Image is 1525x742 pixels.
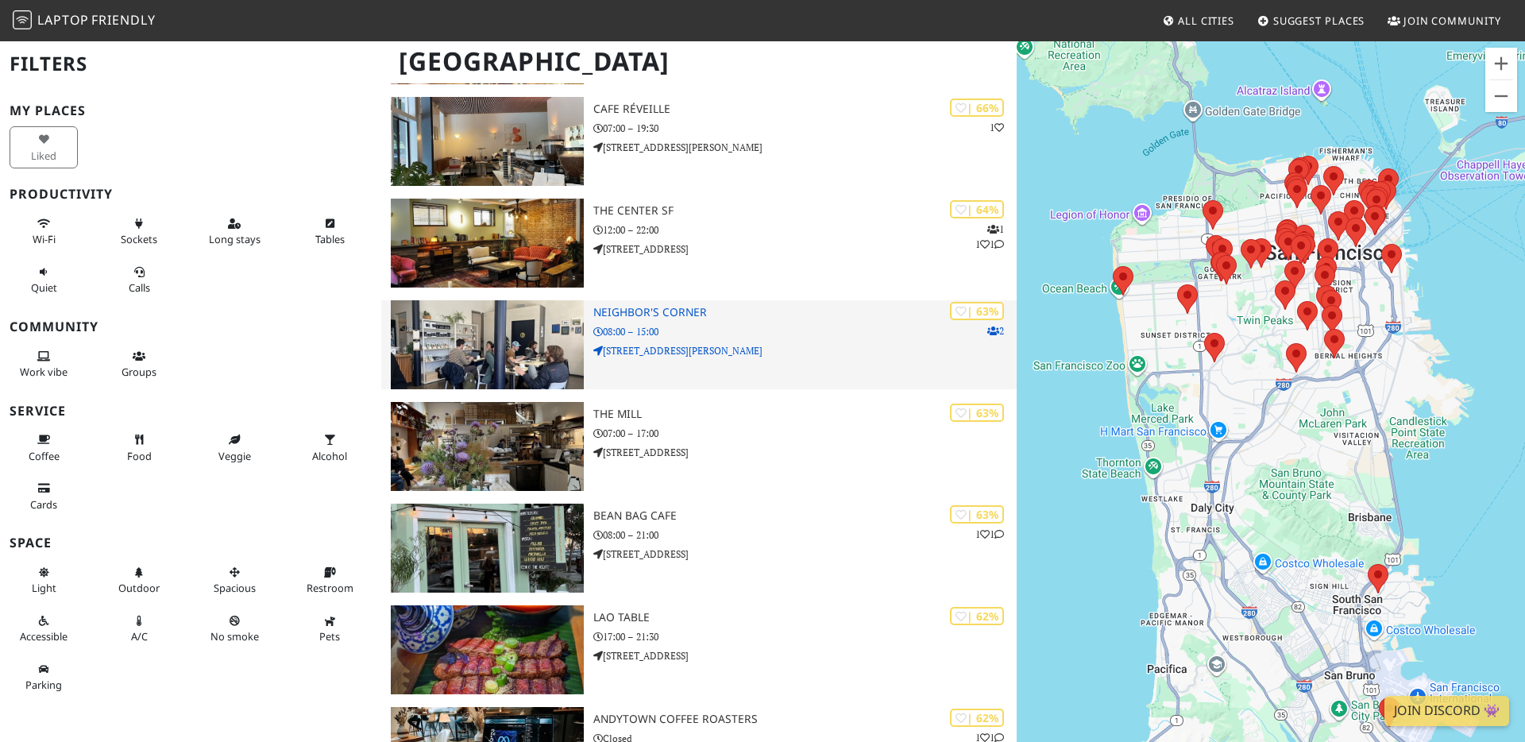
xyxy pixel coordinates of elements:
span: Group tables [122,365,156,379]
h3: Community [10,319,372,334]
div: | 66% [950,99,1004,117]
button: Tables [295,211,364,253]
a: Join Community [1381,6,1508,35]
p: [STREET_ADDRESS] [593,445,1017,460]
h3: Productivity [10,187,372,202]
button: Outdoor [105,559,173,601]
button: No smoke [200,608,268,650]
a: Lao Table | 62% Lao Table 17:00 – 21:30 [STREET_ADDRESS] [381,605,1017,694]
span: Outdoor area [118,581,160,595]
a: Suggest Places [1251,6,1372,35]
p: 08:00 – 21:00 [593,528,1017,543]
p: 07:00 – 19:30 [593,121,1017,136]
button: Light [10,559,78,601]
span: Alcohol [312,449,347,463]
span: Work-friendly tables [315,232,345,246]
span: Stable Wi-Fi [33,232,56,246]
h3: Service [10,404,372,419]
img: Cafe Réveille [391,97,584,186]
div: | 63% [950,505,1004,524]
button: Wi-Fi [10,211,78,253]
p: 2 [987,323,1004,338]
span: All Cities [1178,14,1234,28]
p: [STREET_ADDRESS] [593,547,1017,562]
p: 1 1 1 [975,222,1004,252]
img: Bean Bag Cafe [391,504,584,593]
h3: Lao Table [593,611,1017,624]
span: Veggie [218,449,251,463]
img: The Mill [391,402,584,491]
div: | 64% [950,200,1004,218]
span: Accessible [20,629,68,643]
span: Natural light [32,581,56,595]
img: LaptopFriendly [13,10,32,29]
button: Zoom in [1485,48,1517,79]
button: Pets [295,608,364,650]
button: Cards [10,475,78,517]
span: Video/audio calls [129,280,150,295]
span: Coffee [29,449,60,463]
h3: Neighbor's Corner [593,306,1017,319]
img: The Center SF [391,199,584,288]
img: Lao Table [391,605,584,694]
h1: [GEOGRAPHIC_DATA] [386,40,1013,83]
p: 08:00 – 15:00 [593,324,1017,339]
span: Join Community [1403,14,1501,28]
a: The Center SF | 64% 111 The Center SF 12:00 – 22:00 [STREET_ADDRESS] [381,199,1017,288]
h3: The Center SF [593,204,1017,218]
p: 1 [990,120,1004,135]
a: Bean Bag Cafe | 63% 11 Bean Bag Cafe 08:00 – 21:00 [STREET_ADDRESS] [381,504,1017,593]
span: Credit cards [30,497,57,512]
span: Laptop [37,11,89,29]
button: Veggie [200,427,268,469]
p: 1 1 [975,527,1004,542]
span: Air conditioned [131,629,148,643]
span: Food [127,449,152,463]
button: Long stays [200,211,268,253]
button: Sockets [105,211,173,253]
h3: Space [10,535,372,551]
div: | 62% [950,607,1004,625]
a: The Mill | 63% The Mill 07:00 – 17:00 [STREET_ADDRESS] [381,402,1017,491]
span: Spacious [214,581,256,595]
span: Suggest Places [1273,14,1365,28]
button: Accessible [10,608,78,650]
div: | 63% [950,302,1004,320]
button: Groups [105,343,173,385]
span: People working [20,365,68,379]
span: Smoke free [210,629,259,643]
p: 07:00 – 17:00 [593,426,1017,441]
button: Calls [105,259,173,301]
button: Parking [10,656,78,698]
a: Neighbor's Corner | 63% 2 Neighbor's Corner 08:00 – 15:00 [STREET_ADDRESS][PERSON_NAME] [381,300,1017,389]
div: | 62% [950,709,1004,727]
button: Quiet [10,259,78,301]
button: Food [105,427,173,469]
button: Alcohol [295,427,364,469]
a: Cafe Réveille | 66% 1 Cafe Réveille 07:00 – 19:30 [STREET_ADDRESS][PERSON_NAME] [381,97,1017,186]
p: [STREET_ADDRESS] [593,242,1017,257]
span: Friendly [91,11,155,29]
h3: The Mill [593,408,1017,421]
p: [STREET_ADDRESS][PERSON_NAME] [593,140,1017,155]
button: Restroom [295,559,364,601]
button: Spacious [200,559,268,601]
span: Restroom [307,581,353,595]
h3: My Places [10,103,372,118]
span: Quiet [31,280,57,295]
span: Parking [25,678,62,692]
a: LaptopFriendly LaptopFriendly [13,7,156,35]
button: A/C [105,608,173,650]
span: Long stays [209,232,261,246]
button: Coffee [10,427,78,469]
button: Work vibe [10,343,78,385]
p: [STREET_ADDRESS] [593,648,1017,663]
p: 12:00 – 22:00 [593,222,1017,238]
span: Power sockets [121,232,157,246]
img: Neighbor's Corner [391,300,584,389]
p: 17:00 – 21:30 [593,629,1017,644]
a: All Cities [1156,6,1241,35]
button: Zoom out [1485,80,1517,112]
span: Pet friendly [319,629,340,643]
div: | 63% [950,404,1004,422]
